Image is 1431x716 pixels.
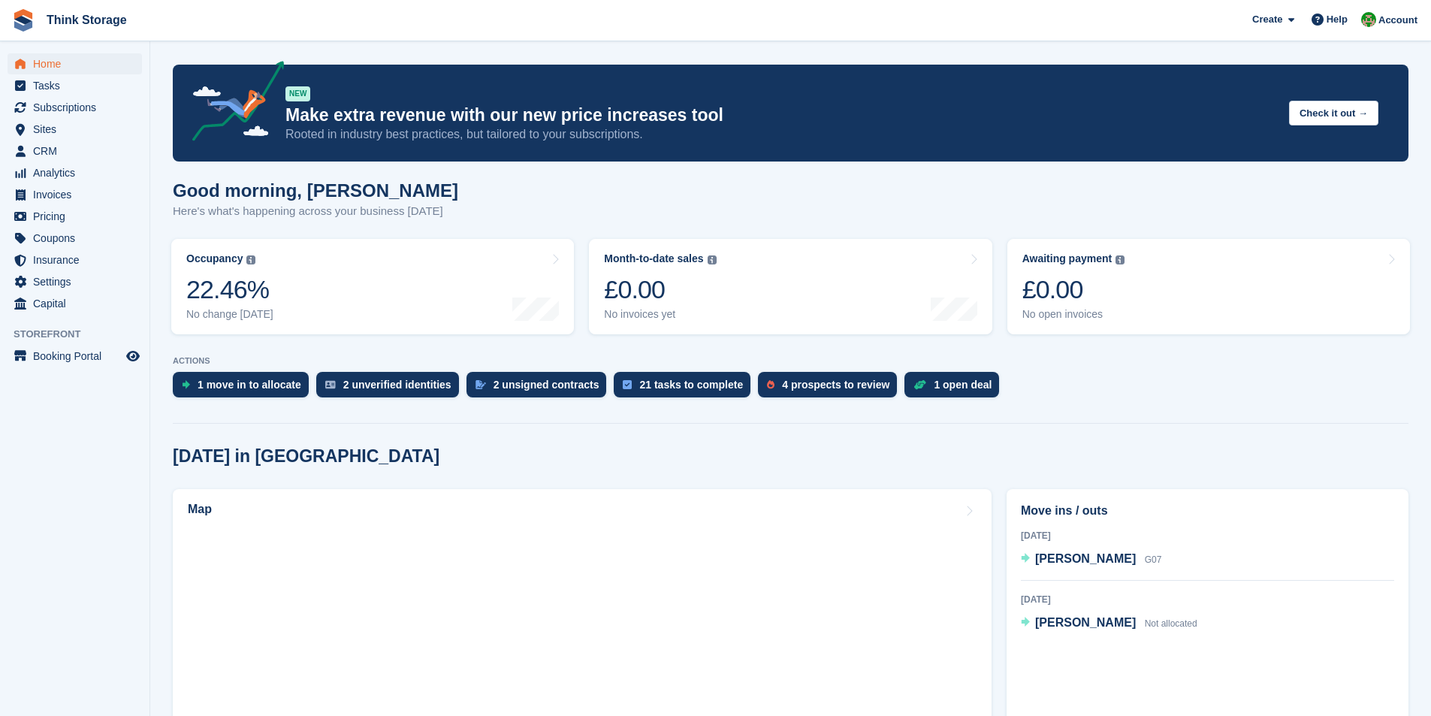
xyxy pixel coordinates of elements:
[33,162,123,183] span: Analytics
[1116,255,1125,264] img: icon-info-grey-7440780725fd019a000dd9b08b2336e03edf1995a4989e88bcd33f0948082b44.svg
[8,271,142,292] a: menu
[1035,616,1136,629] span: [PERSON_NAME]
[180,61,285,147] img: price-adjustments-announcement-icon-8257ccfd72463d97f412b2fc003d46551f7dbcb40ab6d574587a9cd5c0d94...
[758,372,904,405] a: 4 prospects to review
[33,97,123,118] span: Subscriptions
[285,126,1277,143] p: Rooted in industry best practices, but tailored to your subscriptions.
[639,379,743,391] div: 21 tasks to complete
[1007,239,1410,334] a: Awaiting payment £0.00 No open invoices
[33,75,123,96] span: Tasks
[8,140,142,162] a: menu
[285,86,310,101] div: NEW
[316,372,466,405] a: 2 unverified identities
[604,308,716,321] div: No invoices yet
[171,239,574,334] a: Occupancy 22.46% No change [DATE]
[1021,593,1394,606] div: [DATE]
[8,184,142,205] a: menu
[1145,554,1162,565] span: G07
[33,249,123,270] span: Insurance
[33,119,123,140] span: Sites
[186,252,243,265] div: Occupancy
[466,372,614,405] a: 2 unsigned contracts
[1289,101,1378,125] button: Check it out →
[8,228,142,249] a: menu
[33,293,123,314] span: Capital
[1022,308,1125,321] div: No open invoices
[124,347,142,365] a: Preview store
[1035,552,1136,565] span: [PERSON_NAME]
[8,293,142,314] a: menu
[33,346,123,367] span: Booking Portal
[623,380,632,389] img: task-75834270c22a3079a89374b754ae025e5fb1db73e45f91037f5363f120a921f8.svg
[1021,502,1394,520] h2: Move ins / outs
[41,8,133,32] a: Think Storage
[1378,13,1417,28] span: Account
[475,380,486,389] img: contract_signature_icon-13c848040528278c33f63329250d36e43548de30e8caae1d1a13099fd9432cc5.svg
[1022,274,1125,305] div: £0.00
[913,379,926,390] img: deal-1b604bf984904fb50ccaf53a9ad4b4a5d6e5aea283cecdc64d6e3604feb123c2.svg
[186,274,273,305] div: 22.46%
[33,184,123,205] span: Invoices
[246,255,255,264] img: icon-info-grey-7440780725fd019a000dd9b08b2336e03edf1995a4989e88bcd33f0948082b44.svg
[173,372,316,405] a: 1 move in to allocate
[604,274,716,305] div: £0.00
[188,503,212,516] h2: Map
[173,203,458,220] p: Here's what's happening across your business [DATE]
[708,255,717,264] img: icon-info-grey-7440780725fd019a000dd9b08b2336e03edf1995a4989e88bcd33f0948082b44.svg
[33,140,123,162] span: CRM
[33,228,123,249] span: Coupons
[285,104,1277,126] p: Make extra revenue with our new price increases tool
[8,346,142,367] a: menu
[494,379,599,391] div: 2 unsigned contracts
[33,271,123,292] span: Settings
[604,252,703,265] div: Month-to-date sales
[1361,12,1376,27] img: Sarah Mackie
[1022,252,1112,265] div: Awaiting payment
[8,119,142,140] a: menu
[934,379,992,391] div: 1 open deal
[14,327,149,342] span: Storefront
[904,372,1007,405] a: 1 open deal
[1021,550,1161,569] a: [PERSON_NAME] G07
[8,97,142,118] a: menu
[1021,529,1394,542] div: [DATE]
[8,249,142,270] a: menu
[33,53,123,74] span: Home
[8,206,142,227] a: menu
[173,180,458,201] h1: Good morning, [PERSON_NAME]
[1327,12,1348,27] span: Help
[1021,614,1197,633] a: [PERSON_NAME] Not allocated
[8,53,142,74] a: menu
[782,379,889,391] div: 4 prospects to review
[173,446,439,467] h2: [DATE] in [GEOGRAPHIC_DATA]
[1145,618,1197,629] span: Not allocated
[186,308,273,321] div: No change [DATE]
[173,356,1408,366] p: ACTIONS
[343,379,451,391] div: 2 unverified identities
[589,239,992,334] a: Month-to-date sales £0.00 No invoices yet
[8,162,142,183] a: menu
[8,75,142,96] a: menu
[767,380,774,389] img: prospect-51fa495bee0391a8d652442698ab0144808aea92771e9ea1ae160a38d050c398.svg
[198,379,301,391] div: 1 move in to allocate
[325,380,336,389] img: verify_identity-adf6edd0f0f0b5bbfe63781bf79b02c33cf7c696d77639b501bdc392416b5a36.svg
[614,372,758,405] a: 21 tasks to complete
[1252,12,1282,27] span: Create
[12,9,35,32] img: stora-icon-8386f47178a22dfd0bd8f6a31ec36ba5ce8667c1dd55bd0f319d3a0aa187defe.svg
[33,206,123,227] span: Pricing
[182,380,190,389] img: move_ins_to_allocate_icon-fdf77a2bb77ea45bf5b3d319d69a93e2d87916cf1d5bf7949dd705db3b84f3ca.svg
